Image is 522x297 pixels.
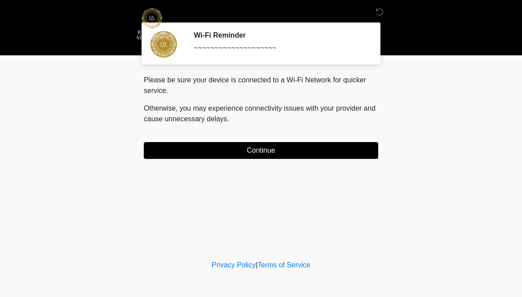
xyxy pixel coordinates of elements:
[257,261,310,269] a: Terms of Service
[144,103,378,124] p: Otherwise, you may experience connectivity issues with your provider and cause unnecessary delays
[135,7,169,41] img: Richland Aesthetics Logo
[144,142,378,159] button: Continue
[256,261,257,269] a: |
[144,75,378,96] p: Please be sure your device is connected to a Wi-Fi Network for quicker service.
[194,43,365,54] div: ~~~~~~~~~~~~~~~~~~~~
[212,261,256,269] a: Privacy Policy
[227,115,229,123] span: .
